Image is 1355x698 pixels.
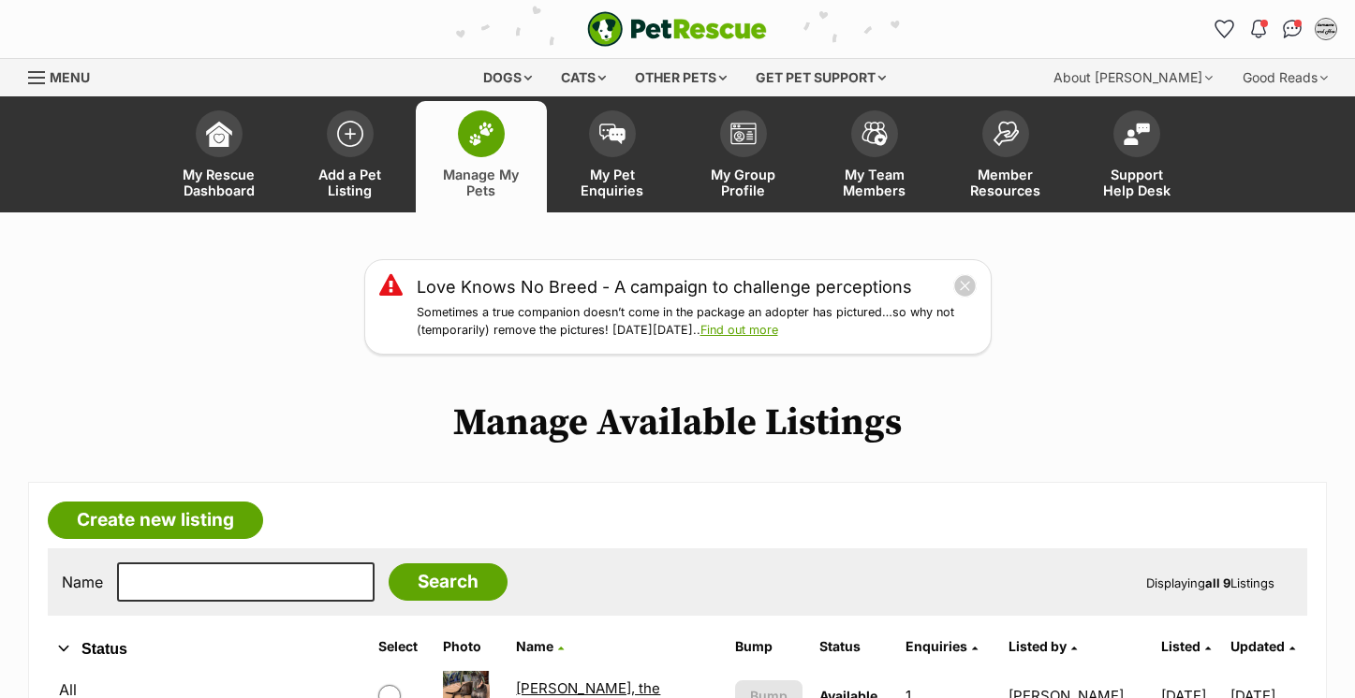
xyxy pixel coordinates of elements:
img: notifications-46538b983faf8c2785f20acdc204bb7945ddae34d4c08c2a6579f10ce5e182be.svg [1251,20,1266,38]
span: Listed [1161,638,1200,654]
button: close [953,274,977,298]
img: pet-enquiries-icon-7e3ad2cf08bfb03b45e93fb7055b45f3efa6380592205ae92323e6603595dc1f.svg [599,124,626,144]
span: Menu [50,69,90,85]
a: Love Knows No Breed - A campaign to challenge perceptions [417,274,912,299]
span: Add a Pet Listing [308,167,392,198]
div: Get pet support [743,59,899,96]
img: logo-e224e6f780fb5917bec1dbf3a21bbac754714ae5b6737aabdf751b685950b380.svg [587,11,767,47]
span: My Team Members [832,167,917,198]
span: Displaying Listings [1146,575,1274,590]
a: PetRescue [587,11,767,47]
button: Notifications [1244,14,1274,44]
th: Photo [435,632,507,662]
span: translation missing: en.admin.listings.index.attributes.enquiries [906,638,967,654]
img: team-members-icon-5396bd8760b3fe7c0b43da4ab00e1e3bb1a5d9ba89233759b79545d2d3fc5d0d.svg [862,122,888,146]
a: Favourites [1210,14,1240,44]
th: Status [812,632,896,662]
th: Bump [728,632,810,662]
img: manage-my-pets-icon-02211641906a0b7f246fdf0571729dbe1e7629f14944591b6c1af311fb30b64b.svg [468,122,494,146]
div: Other pets [622,59,740,96]
span: My Rescue Dashboard [177,167,261,198]
img: member-resources-icon-8e73f808a243e03378d46382f2149f9095a855e16c252ad45f914b54edf8863c.svg [993,121,1019,146]
span: My Pet Enquiries [570,167,655,198]
a: Name [516,638,564,654]
a: Conversations [1277,14,1307,44]
a: Find out more [700,323,778,337]
span: Listed by [1009,638,1067,654]
span: Manage My Pets [439,167,523,198]
a: Member Resources [940,101,1071,212]
a: Support Help Desk [1071,101,1202,212]
ul: Account quick links [1210,14,1341,44]
a: My Group Profile [678,101,809,212]
a: My Team Members [809,101,940,212]
a: Enquiries [906,638,978,654]
div: About [PERSON_NAME] [1040,59,1226,96]
span: Support Help Desk [1095,167,1179,198]
a: Menu [28,59,103,93]
img: Jasmin profile pic [1317,20,1335,38]
div: Dogs [470,59,545,96]
img: add-pet-listing-icon-0afa8454b4691262ce3f59096e99ab1cd57d4a30225e0717b998d2c9b9846f56.svg [337,121,363,147]
button: My account [1311,14,1341,44]
a: Create new listing [48,502,263,539]
img: chat-41dd97257d64d25036548639549fe6c8038ab92f7586957e7f3b1b290dea8141.svg [1283,20,1303,38]
p: Sometimes a true companion doesn’t come in the package an adopter has pictured…so why not (tempor... [417,304,977,340]
a: Listed by [1009,638,1077,654]
a: Manage My Pets [416,101,547,212]
strong: all 9 [1205,575,1230,590]
div: Good Reads [1230,59,1341,96]
div: Cats [548,59,619,96]
label: Name [62,574,103,590]
a: My Pet Enquiries [547,101,678,212]
a: Add a Pet Listing [285,101,416,212]
img: help-desk-icon-fdf02630f3aa405de69fd3d07c3f3aa587a6932b1a1747fa1d2bba05be0121f9.svg [1124,123,1150,145]
span: Updated [1230,638,1285,654]
img: dashboard-icon-eb2f2d2d3e046f16d808141f083e7271f6b2e854fb5c12c21221c1fb7104beca.svg [206,121,232,147]
a: My Rescue Dashboard [154,101,285,212]
img: group-profile-icon-3fa3cf56718a62981997c0bc7e787c4b2cf8bcc04b72c1350f741eb67cf2f40e.svg [730,123,757,145]
a: Updated [1230,638,1295,654]
span: Name [516,638,553,654]
span: My Group Profile [701,167,786,198]
input: Search [389,563,508,601]
th: Select [371,632,434,662]
a: Listed [1161,638,1211,654]
button: Status [48,637,350,662]
span: Member Resources [964,167,1048,198]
